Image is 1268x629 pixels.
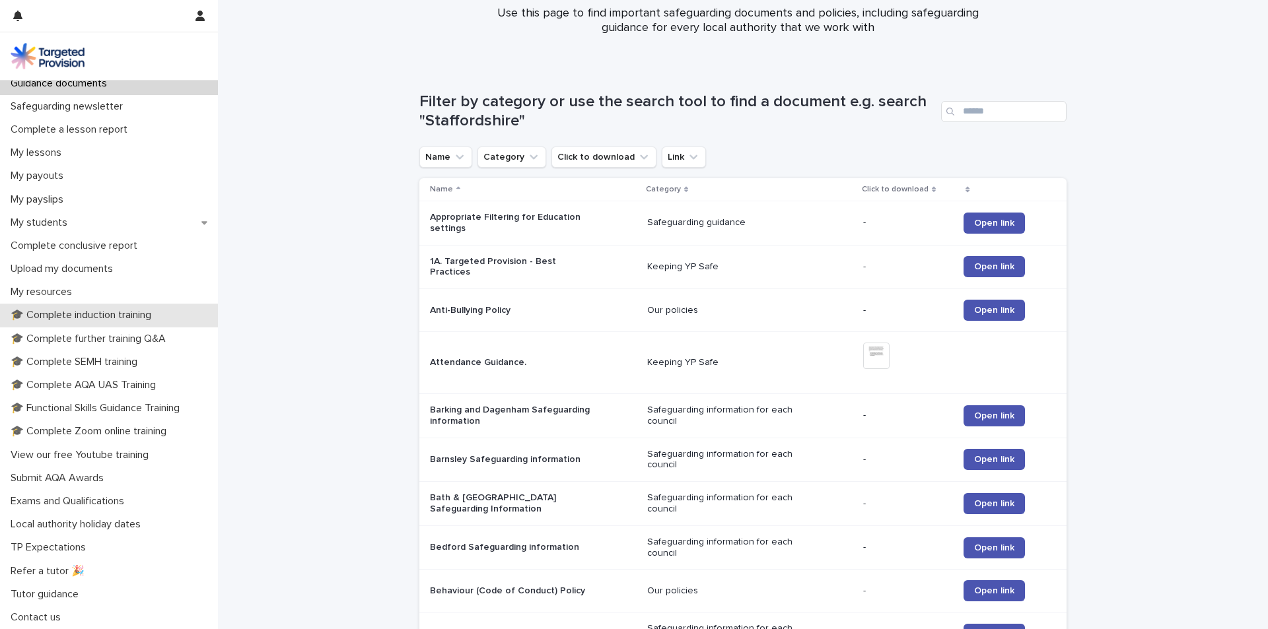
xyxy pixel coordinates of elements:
[5,472,114,484] p: Submit AQA Awards
[5,495,135,508] p: Exams and Qualifications
[5,77,118,90] p: Guidance documents
[974,218,1014,228] span: Open link
[5,286,83,298] p: My resources
[647,305,812,316] p: Our policies
[5,170,74,182] p: My payouts
[964,213,1025,234] a: Open link
[5,333,176,345] p: 🎓 Complete further training Q&A
[974,455,1014,464] span: Open link
[5,565,95,578] p: Refer a tutor 🎉
[430,212,595,234] p: Appropriate Filtering for Education settings
[419,201,1067,245] tr: Appropriate Filtering for Education settingsSafeguarding guidance-Open link
[5,240,148,252] p: Complete conclusive report
[430,182,453,197] p: Name
[964,405,1025,426] a: Open link
[430,357,595,368] p: Attendance Guidance.
[474,7,1003,35] p: Use this page to find important safeguarding documents and policies, including safeguarding guida...
[419,438,1067,482] tr: Barnsley Safeguarding informationSafeguarding information for each council-Open link
[430,305,595,316] p: Anti-Bullying Policy
[964,537,1025,558] a: Open link
[647,405,812,427] p: Safeguarding information for each council
[5,541,96,554] p: TP Expectations
[646,182,681,197] p: Category
[430,492,595,515] p: Bath & [GEOGRAPHIC_DATA] Safeguarding Information
[941,101,1067,122] input: Search
[974,543,1014,552] span: Open link
[5,379,166,391] p: 🎓 Complete AQA UAS Training
[863,261,954,273] p: -
[5,588,89,601] p: Tutor guidance
[419,482,1067,526] tr: Bath & [GEOGRAPHIC_DATA] Safeguarding InformationSafeguarding information for each council-Open link
[964,256,1025,277] a: Open link
[419,147,472,168] button: Name
[647,449,812,471] p: Safeguarding information for each council
[419,245,1067,289] tr: 1A. Targeted Provision - Best PracticesKeeping YP Safe-Open link
[974,262,1014,271] span: Open link
[551,147,656,168] button: Click to download
[430,585,595,597] p: Behaviour (Code of Conduct) Policy
[419,570,1067,612] tr: Behaviour (Code of Conduct) PolicyOur policies-Open link
[5,356,148,368] p: 🎓 Complete SEMH training
[974,411,1014,420] span: Open link
[863,585,954,597] p: -
[863,542,954,553] p: -
[964,449,1025,470] a: Open link
[863,305,954,316] p: -
[974,306,1014,315] span: Open link
[5,263,123,275] p: Upload my documents
[430,256,595,279] p: 1A. Targeted Provision - Best Practices
[647,492,812,515] p: Safeguarding information for each council
[419,525,1067,570] tr: Bedford Safeguarding informationSafeguarding information for each council-Open link
[419,92,936,131] h1: Filter by category or use the search tool to find a document e.g. search "Staffordshire"
[964,300,1025,321] a: Open link
[647,261,812,273] p: Keeping YP Safe
[647,217,812,228] p: Safeguarding guidance
[5,449,159,461] p: View our free Youtube training
[5,100,133,113] p: Safeguarding newsletter
[647,537,812,559] p: Safeguarding information for each council
[419,332,1067,394] tr: Attendance Guidance.Keeping YP Safe
[11,43,85,69] img: M5nRWzHhSzIhMunXDL62
[964,493,1025,514] a: Open link
[863,410,954,421] p: -
[862,182,929,197] p: Click to download
[5,193,74,206] p: My payslips
[863,498,954,510] p: -
[5,611,71,624] p: Contact us
[477,147,546,168] button: Category
[5,402,190,414] p: 🎓 Functional Skills Guidance Training
[863,454,954,465] p: -
[430,405,595,427] p: Barking and Dagenham Safeguarding information
[647,357,812,368] p: Keeping YP Safe
[964,580,1025,601] a: Open link
[430,542,595,553] p: Bedford Safeguarding information
[5,425,177,438] p: 🎓 Complete Zoom online training
[5,216,78,229] p: My students
[974,499,1014,508] span: Open link
[974,586,1014,595] span: Open link
[419,393,1067,438] tr: Barking and Dagenham Safeguarding informationSafeguarding information for each council-Open link
[647,585,812,597] p: Our policies
[5,518,151,531] p: Local authority holiday dates
[863,217,954,228] p: -
[5,147,72,159] p: My lessons
[662,147,706,168] button: Link
[5,309,162,321] p: 🎓 Complete induction training
[430,454,595,465] p: Barnsley Safeguarding information
[5,123,138,136] p: Complete a lesson report
[419,289,1067,332] tr: Anti-Bullying PolicyOur policies-Open link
